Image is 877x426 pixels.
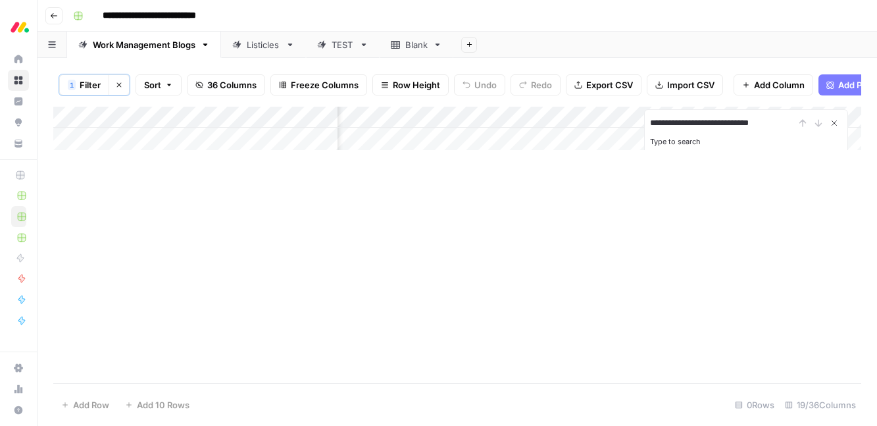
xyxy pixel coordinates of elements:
a: Insights [8,91,29,112]
span: Add 10 Rows [137,398,189,412]
a: Your Data [8,133,29,154]
div: Listicles [247,38,280,51]
span: Add Row [73,398,109,412]
button: Add Row [53,394,117,415]
span: Export CSV [586,78,633,92]
button: Add 10 Rows [117,394,197,415]
a: Settings [8,358,29,379]
button: Row Height [372,74,449,95]
a: Blank [380,32,453,58]
a: TEST [306,32,380,58]
span: Filter [80,78,101,92]
span: Row Height [393,78,440,92]
button: Close Search [826,115,842,131]
span: Sort [144,78,161,92]
span: 36 Columns [207,78,257,92]
div: 1 [68,80,76,90]
button: Undo [454,74,505,95]
div: 19/36 Columns [780,394,861,415]
a: Work Management Blogs [67,32,221,58]
button: Sort [136,74,182,95]
div: 0 Rows [730,394,780,415]
button: Add Column [734,74,813,95]
button: Import CSV [647,74,723,95]
label: Type to search [650,137,701,146]
img: Monday.com Logo [8,15,32,39]
button: Export CSV [566,74,641,95]
button: 36 Columns [187,74,265,95]
span: 1 [70,80,74,90]
div: TEST [332,38,354,51]
button: Freeze Columns [270,74,367,95]
div: Blank [405,38,428,51]
a: Listicles [221,32,306,58]
a: Usage [8,379,29,400]
a: Home [8,49,29,70]
a: Opportunities [8,112,29,133]
span: Redo [531,78,552,92]
button: Redo [511,74,561,95]
span: Undo [474,78,497,92]
div: Work Management Blogs [93,38,195,51]
span: Add Column [754,78,805,92]
button: Help + Support [8,400,29,421]
button: Workspace: Monday.com [8,11,29,43]
span: Freeze Columns [291,78,359,92]
a: Browse [8,70,29,91]
button: 1Filter [59,74,109,95]
span: Import CSV [667,78,714,92]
